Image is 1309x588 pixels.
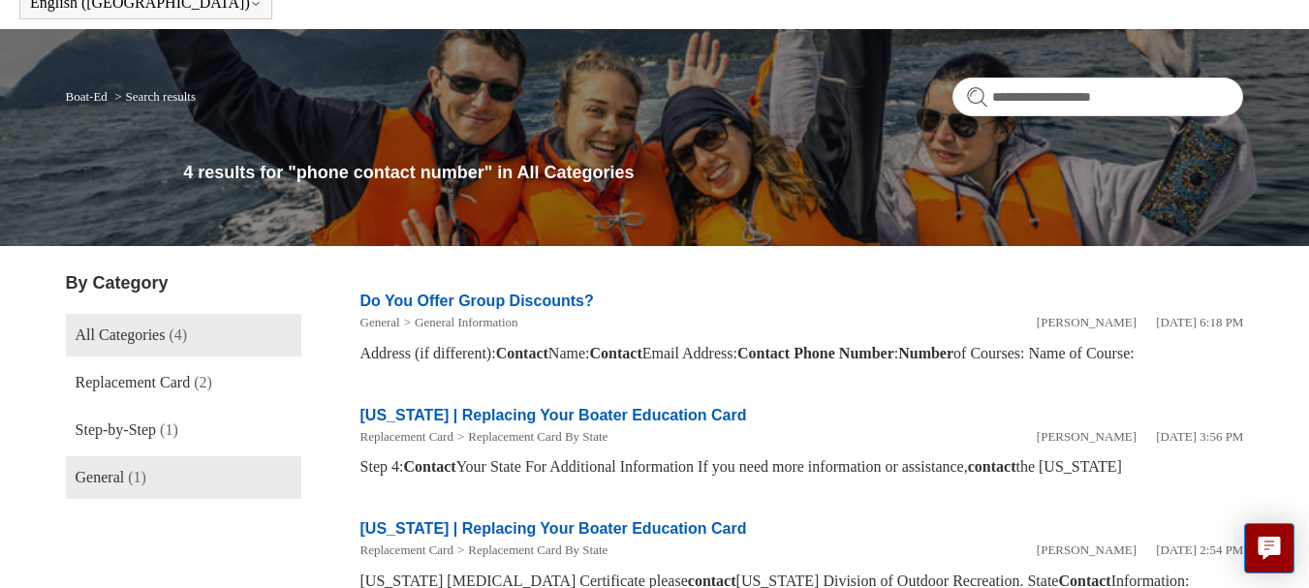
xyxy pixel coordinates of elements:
[1244,523,1294,573] button: Live chat
[360,429,453,444] a: Replacement Card
[128,469,146,485] span: (1)
[169,326,187,343] span: (4)
[590,345,642,361] em: Contact
[415,315,517,329] a: General Information
[468,429,608,444] a: Replacement Card By State
[66,314,301,356] a: All Categories (4)
[1037,541,1137,560] li: [PERSON_NAME]
[360,541,453,560] li: Replacement Card
[360,315,400,329] a: General
[66,361,301,404] a: Replacement Card (2)
[360,342,1244,365] div: Address (if different): Name: Email Address: : of Courses: Name of Course:
[160,421,178,438] span: (1)
[1156,429,1243,444] time: 05/21/2024, 15:56
[1156,315,1243,329] time: 01/05/2024, 18:18
[360,520,747,537] a: [US_STATE] | Replacing Your Boater Education Card
[360,455,1244,479] div: Step 4: Your State For Additional Information If you need more information or assistance, the [US...
[360,542,453,557] a: Replacement Card
[66,270,301,296] h3: By Category
[839,345,894,361] em: Number
[360,407,747,423] a: [US_STATE] | Replacing Your Boater Education Card
[453,541,608,560] li: Replacement Card By State
[400,313,518,332] li: General Information
[66,89,111,104] li: Boat-Ed
[737,345,790,361] em: Contact
[968,458,1016,475] em: contact
[468,542,608,557] a: Replacement Card By State
[496,345,548,361] em: Contact
[453,427,608,447] li: Replacement Card By State
[403,458,455,475] em: Contact
[66,89,108,104] a: Boat-Ed
[1037,427,1137,447] li: [PERSON_NAME]
[360,293,594,309] a: Do You Offer Group Discounts?
[952,77,1243,116] input: Search
[76,374,191,390] span: Replacement Card
[183,160,1243,186] h1: 4 results for "phone contact number" in All Categories
[194,374,212,390] span: (2)
[898,345,953,361] em: Number
[110,89,196,104] li: Search results
[76,469,125,485] span: General
[1037,313,1137,332] li: [PERSON_NAME]
[1156,542,1243,557] time: 05/22/2024, 14:54
[66,409,301,451] a: Step-by-Step (1)
[76,421,157,438] span: Step-by-Step
[794,345,835,361] em: Phone
[360,427,453,447] li: Replacement Card
[76,326,166,343] span: All Categories
[66,456,301,499] a: General (1)
[360,313,400,332] li: General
